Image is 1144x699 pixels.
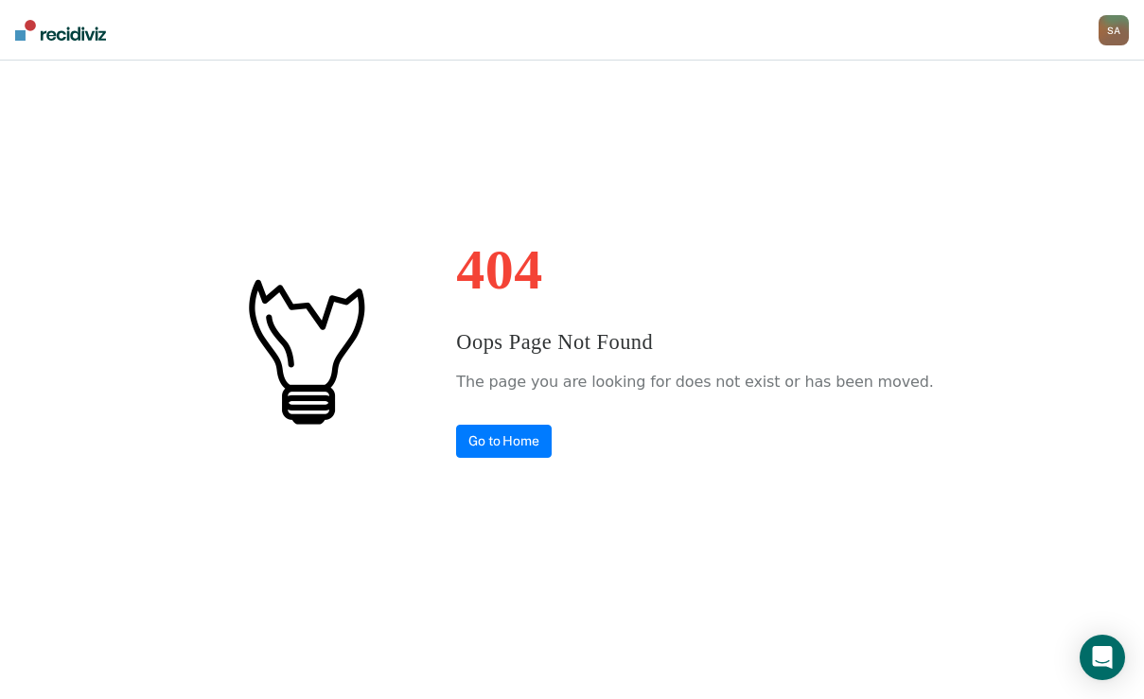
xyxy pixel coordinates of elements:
[1080,635,1125,680] div: Open Intercom Messenger
[210,255,399,445] img: #
[1099,15,1129,45] button: SA
[15,20,106,41] img: Recidiviz
[456,425,552,458] a: Go to Home
[456,241,933,298] h1: 404
[1099,15,1129,45] div: S A
[456,368,933,396] p: The page you are looking for does not exist or has been moved.
[456,326,933,358] h3: Oops Page Not Found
